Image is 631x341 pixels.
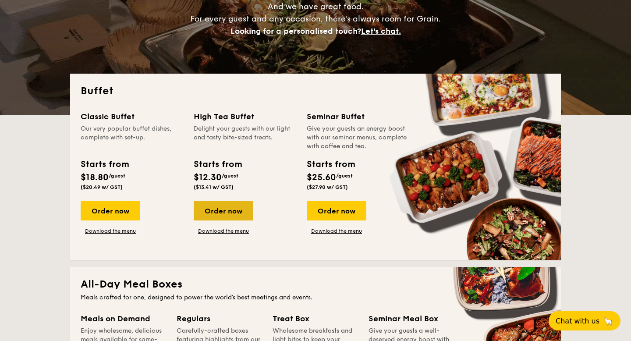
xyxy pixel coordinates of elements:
div: Classic Buffet [81,110,183,123]
div: Regulars [177,313,262,325]
div: Order now [307,201,366,220]
span: Looking for a personalised touch? [230,26,361,36]
span: 🦙 [603,316,613,326]
div: Meals crafted for one, designed to power the world's best meetings and events. [81,293,550,302]
span: $12.30 [194,172,222,183]
a: Download the menu [81,227,140,234]
div: Seminar Buffet [307,110,409,123]
span: And we have great food. For every guest and any occasion, there’s always room for Grain. [190,2,441,36]
span: ($27.90 w/ GST) [307,184,348,190]
span: $25.60 [307,172,336,183]
a: Download the menu [307,227,366,234]
span: Let's chat. [361,26,401,36]
div: Starts from [194,158,241,171]
a: Download the menu [194,227,253,234]
div: Order now [194,201,253,220]
div: Our very popular buffet dishes, complete with set-up. [81,124,183,151]
div: Starts from [307,158,354,171]
span: ($13.41 w/ GST) [194,184,234,190]
span: ($20.49 w/ GST) [81,184,123,190]
h2: Buffet [81,84,550,98]
span: Chat with us [556,317,599,325]
button: Chat with us🦙 [549,311,620,330]
span: /guest [109,173,125,179]
div: Starts from [81,158,128,171]
span: /guest [336,173,353,179]
div: Give your guests an energy boost with our seminar menus, complete with coffee and tea. [307,124,409,151]
h2: All-Day Meal Boxes [81,277,550,291]
div: Seminar Meal Box [369,313,454,325]
div: Delight your guests with our light and tasty bite-sized treats. [194,124,296,151]
div: Order now [81,201,140,220]
div: Meals on Demand [81,313,166,325]
span: /guest [222,173,238,179]
div: High Tea Buffet [194,110,296,123]
div: Treat Box [273,313,358,325]
span: $18.80 [81,172,109,183]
